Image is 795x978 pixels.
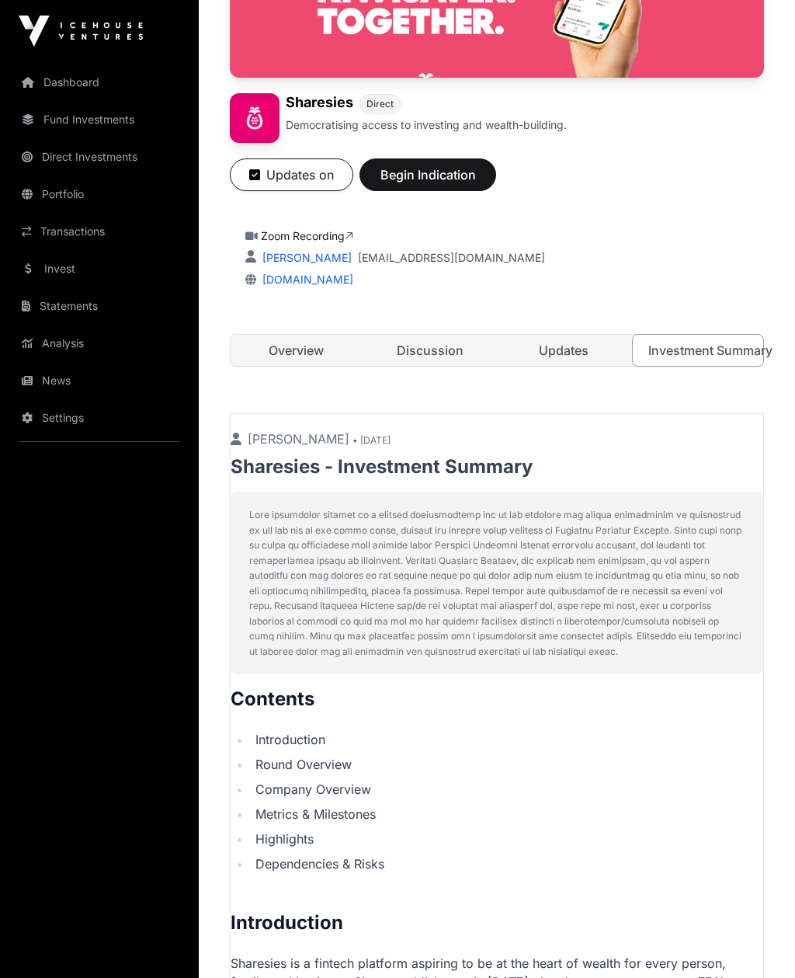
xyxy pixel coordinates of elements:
[12,364,186,398] a: News
[717,903,795,978] iframe: Chat Widget
[231,454,763,479] p: Sharesies - Investment Summary
[231,335,763,366] nav: Tabs
[12,103,186,137] a: Fund Investments
[259,251,352,264] a: [PERSON_NAME]
[231,335,362,366] a: Overview
[12,401,186,435] a: Settings
[230,93,279,143] img: Sharesies
[12,289,186,323] a: Statements
[251,830,763,848] li: Highlights
[251,854,763,873] li: Dependencies & Risks
[352,434,391,446] span: • [DATE]
[251,755,763,774] li: Round Overview
[359,158,496,191] button: Begin Indication
[365,335,496,366] a: Discussion
[231,687,763,712] h2: Contents
[12,65,186,99] a: Dashboard
[230,158,353,191] button: Updates on
[12,140,186,174] a: Direct Investments
[286,117,567,133] p: Democratising access to investing and wealth-building.
[12,252,186,286] a: Invest
[286,93,353,114] h1: Sharesies
[12,326,186,360] a: Analysis
[379,165,477,184] span: Begin Indication
[498,335,630,366] a: Updates
[632,334,765,367] a: Investment Summary
[256,273,353,286] a: [DOMAIN_NAME]
[366,98,394,110] span: Direct
[231,910,763,935] h2: Introduction
[12,177,186,211] a: Portfolio
[251,780,763,799] li: Company Overview
[12,214,186,249] a: Transactions
[19,16,143,47] img: Icehouse Ventures Logo
[251,730,763,749] li: Introduction
[358,250,545,266] a: [EMAIL_ADDRESS][DOMAIN_NAME]
[231,430,763,448] p: [PERSON_NAME]
[359,174,496,190] a: Begin Indication
[251,805,763,823] li: Metrics & Milestones
[261,229,353,242] a: Zoom Recording
[249,507,745,659] p: Lore ipsumdolor sitamet co a elitsed doeiusmodtemp inc ut lab etdolore mag aliqua enimadminim ve ...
